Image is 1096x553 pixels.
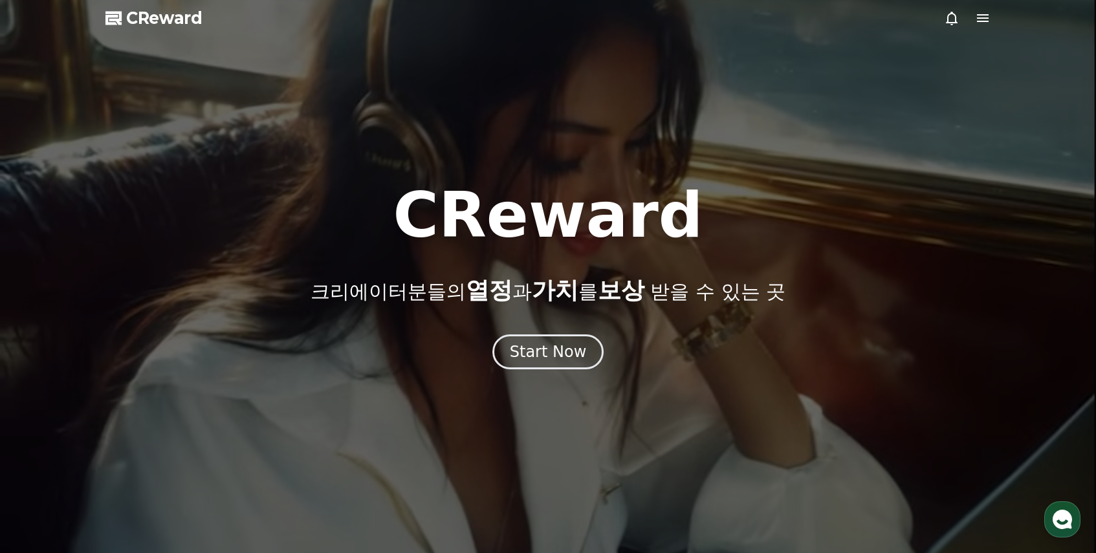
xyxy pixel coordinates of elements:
span: 홈 [41,429,49,440]
span: 대화 [118,430,134,440]
span: 보상 [598,277,644,303]
a: CReward [105,8,203,28]
button: Start Now [492,334,604,369]
h1: CReward [393,184,703,246]
a: Start Now [492,347,604,360]
span: CReward [126,8,203,28]
a: 대화 [85,410,167,442]
a: 홈 [4,410,85,442]
div: Start Now [510,342,587,362]
span: 가치 [532,277,578,303]
span: 열정 [466,277,512,303]
p: 크리에이터분들의 과 를 받을 수 있는 곳 [311,277,785,303]
a: 설정 [167,410,248,442]
span: 설정 [200,429,215,440]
